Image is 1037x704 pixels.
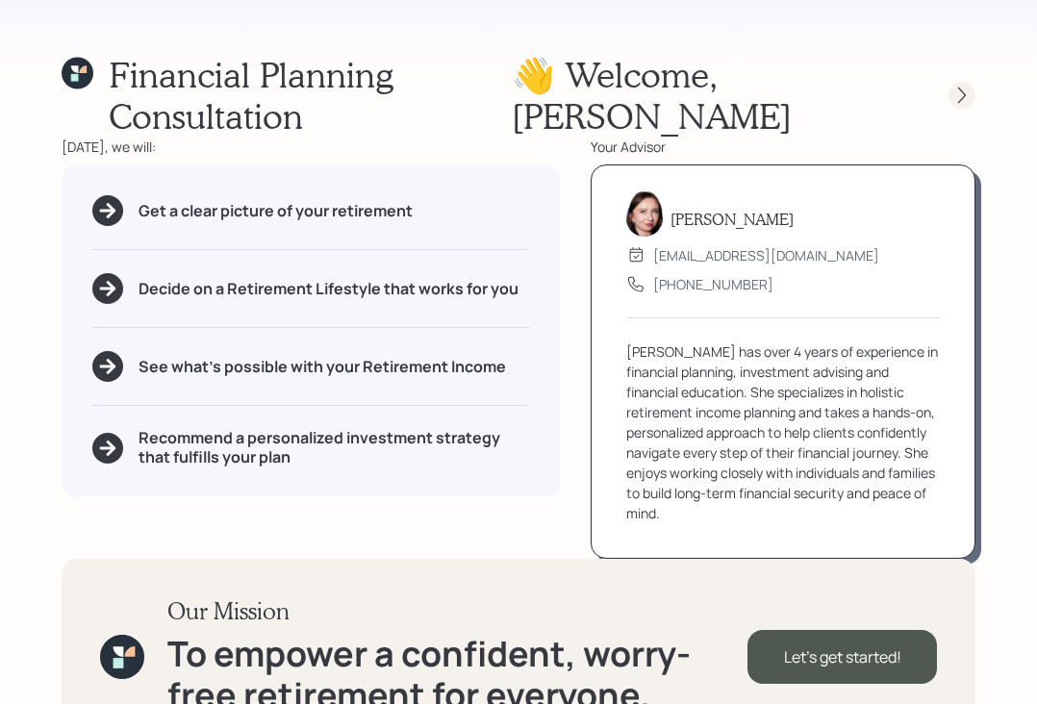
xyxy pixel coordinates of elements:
[139,358,506,376] h5: See what's possible with your Retirement Income
[139,202,413,220] h5: Get a clear picture of your retirement
[62,137,560,157] div: [DATE], we will:
[167,597,747,625] h3: Our Mission
[139,280,518,298] h5: Decide on a Retirement Lifestyle that works for you
[653,274,773,294] div: [PHONE_NUMBER]
[626,190,663,237] img: aleksandra-headshot.png
[139,429,529,465] h5: Recommend a personalized investment strategy that fulfills your plan
[512,54,914,137] h1: 👋 Welcome , [PERSON_NAME]
[653,245,879,265] div: [EMAIL_ADDRESS][DOMAIN_NAME]
[109,54,512,137] h1: Financial Planning Consultation
[670,210,794,228] h5: [PERSON_NAME]
[747,630,937,684] div: Let's get started!
[626,341,940,523] div: [PERSON_NAME] has over 4 years of experience in financial planning, investment advising and finan...
[591,137,975,157] div: Your Advisor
